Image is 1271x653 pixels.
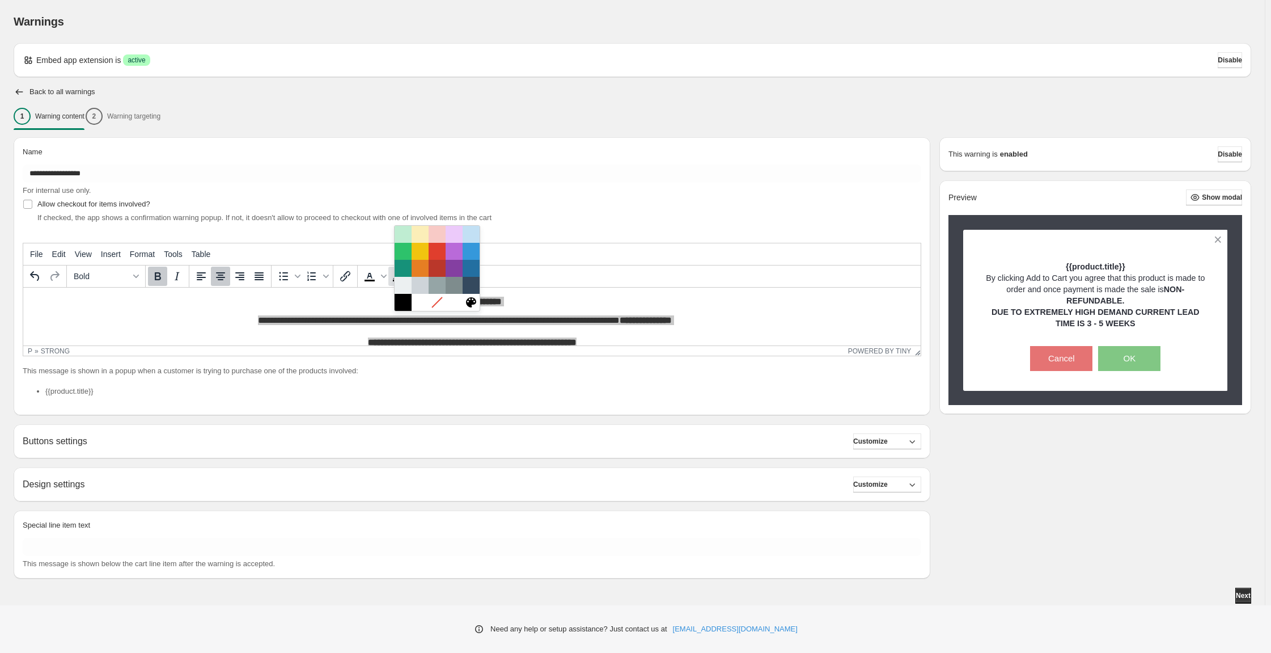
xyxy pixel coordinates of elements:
span: View [75,250,92,259]
button: Formats [69,267,143,286]
span: Disable [1218,150,1242,159]
span: If checked, the app shows a confirmation warning popup. If not, it doesn't allow to proceed to ch... [37,213,492,222]
div: Light Green [395,226,412,243]
span: Disable [1218,56,1242,65]
div: 1 [14,108,31,125]
span: Tools [164,250,183,259]
button: Align right [230,267,249,286]
strong: DUE TO EXTREMELY HIGH DEMAND CURRENT LEAD TIME IS 3 - 5 WEEKS [992,307,1200,328]
span: active [128,56,145,65]
div: Blue [463,243,480,260]
div: Light Yellow [412,226,429,243]
strong: {{product.title}} [1066,262,1125,271]
div: Light Blue [463,226,480,243]
span: For internal use only. [23,186,91,195]
div: Text color [360,267,388,286]
button: Custom color [463,294,480,311]
a: Powered by Tiny [848,347,912,355]
span: Special line item text [23,521,90,529]
span: Format [130,250,155,259]
span: Insert [101,250,121,259]
button: Align center [211,267,230,286]
p: Embed app extension is [36,54,121,66]
h2: Preview [948,193,977,203]
h2: Design settings [23,479,84,490]
div: Dark Purple [446,260,463,277]
div: Purple [446,243,463,260]
p: This warning is [948,149,998,160]
button: Insert/edit link [336,267,355,286]
div: White [412,294,429,311]
p: Warning content [35,112,84,121]
p: By clicking Add to Cart you agree that this product is made to order and once payment is made the... [983,272,1208,306]
div: Resize [911,346,921,356]
button: OK [1098,346,1160,371]
h2: Back to all warnings [29,87,95,96]
button: Customize [853,433,921,449]
body: Rich Text Area. Press ALT-0 for help. [5,9,893,60]
div: Navy Blue [463,277,480,294]
button: Cancel [1030,346,1092,371]
div: Medium Gray [412,277,429,294]
div: Yellow [412,243,429,260]
strong: enabled [1000,149,1028,160]
span: Allow checkout for items involved? [37,200,150,208]
span: Customize [853,437,888,446]
p: This message is shown in a popup when a customer is trying to purchase one of the products involved: [23,365,921,377]
div: Red [429,243,446,260]
div: Dark Gray [446,277,463,294]
div: Dark Red [429,260,446,277]
span: Next [1236,591,1251,600]
span: File [30,250,43,259]
div: Black [395,294,412,311]
div: Light Purple [446,226,463,243]
div: Bullet list [274,267,302,286]
span: Warnings [14,15,64,28]
div: p [28,347,32,355]
span: Table [192,250,210,259]
button: Italic [167,267,187,286]
button: Justify [249,267,269,286]
iframe: Rich Text Area [23,288,921,346]
button: Bold [148,267,167,286]
button: Align left [192,267,211,286]
div: Remove color [429,294,446,311]
div: strong [41,347,70,355]
button: Customize [853,477,921,492]
button: Redo [45,267,64,286]
div: Numbered list [302,267,331,286]
span: Customize [853,480,888,489]
div: Dark Turquoise [395,260,412,277]
div: Gray [429,277,446,294]
span: Edit [52,250,66,259]
div: Light Gray [395,277,412,294]
a: [EMAIL_ADDRESS][DOMAIN_NAME] [673,623,798,635]
div: Orange [412,260,429,277]
span: Show modal [1202,193,1242,202]
div: Green [395,243,412,260]
button: Undo [26,267,45,286]
span: Bold [74,272,129,281]
button: Disable [1218,146,1242,162]
div: Light Red [429,226,446,243]
button: Next [1235,588,1251,604]
li: {{product.title}} [45,386,921,397]
div: » [35,347,39,355]
button: 1Warning content [14,104,84,128]
h2: Buttons settings [23,436,87,446]
span: This message is shown below the cart line item after the warning is accepted. [23,559,275,568]
button: Show modal [1186,189,1242,205]
span: Name [23,148,43,156]
button: Disable [1218,52,1242,68]
div: Dark Blue [463,260,480,277]
div: Background color [388,267,417,286]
